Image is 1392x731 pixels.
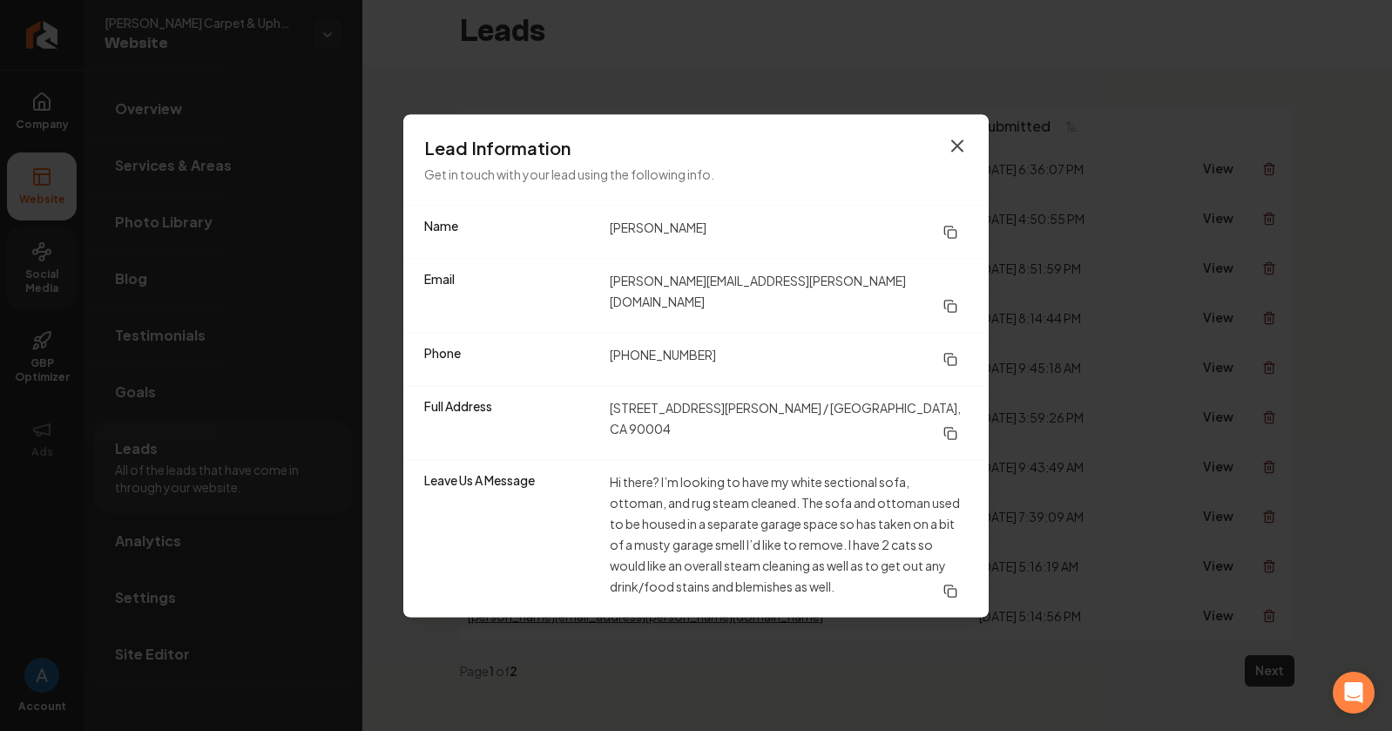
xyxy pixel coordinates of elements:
[424,216,596,247] dt: Name
[424,343,596,375] dt: Phone
[610,396,968,449] dd: [STREET_ADDRESS][PERSON_NAME] / [GEOGRAPHIC_DATA], CA 90004
[424,135,968,159] h3: Lead Information
[424,163,968,184] p: Get in touch with your lead using the following info.
[610,343,968,375] dd: [PHONE_NUMBER]
[424,470,596,606] dt: Leave Us A Message
[610,216,968,247] dd: [PERSON_NAME]
[610,269,968,322] dd: [PERSON_NAME][EMAIL_ADDRESS][PERSON_NAME][DOMAIN_NAME]
[610,470,968,606] dd: Hi there? I’m looking to have my white sectional sofa, ottoman, and rug steam cleaned. The sofa a...
[424,396,596,449] dt: Full Address
[424,269,596,322] dt: Email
